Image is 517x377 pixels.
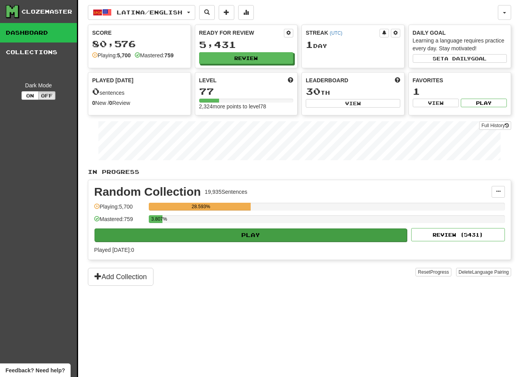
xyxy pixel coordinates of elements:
span: Score more points to level up [288,76,293,84]
span: Leaderboard [306,76,348,84]
span: Progress [430,269,449,275]
div: Mastered: 759 [94,215,145,228]
span: 1 [306,39,313,50]
div: 2,324 more points to level 78 [199,103,294,110]
button: DeleteLanguage Pairing [456,268,511,276]
button: Add Collection [88,268,153,286]
button: View [413,99,459,107]
div: 1 [413,87,507,96]
div: 80,576 [92,39,187,49]
strong: 759 [164,52,173,58]
button: On [21,91,39,100]
span: Level [199,76,217,84]
div: New / Review [92,99,187,107]
div: Clozemaster [21,8,72,16]
button: Review (5431) [411,228,505,241]
div: Playing: [92,51,131,59]
p: In Progress [88,168,511,176]
div: Day [306,40,400,50]
div: 77 [199,87,294,96]
span: Language Pairing [472,269,509,275]
button: Search sentences [199,5,215,20]
button: More stats [238,5,254,20]
span: This week in points, UTC [395,76,400,84]
div: sentences [92,87,187,97]
button: Off [38,91,55,100]
div: Streak [306,29,380,37]
a: (UTC) [330,30,342,36]
div: Ready for Review [199,29,284,37]
button: Play [94,228,407,242]
div: Mastered: [135,51,174,59]
button: Seta dailygoal [413,54,507,63]
strong: 5,700 [117,52,131,58]
span: Played [DATE] [92,76,134,84]
button: View [306,99,400,108]
span: a daily [444,56,471,61]
div: Score [92,29,187,37]
div: 19,935 Sentences [205,188,247,196]
div: Dark Mode [6,81,71,89]
span: Open feedback widget [5,366,65,374]
button: Play [461,99,507,107]
div: Random Collection [94,186,201,198]
button: Latina/English [88,5,195,20]
div: Learning a language requires practice every day. Stay motivated! [413,37,507,52]
div: Favorites [413,76,507,84]
strong: 0 [92,100,95,106]
button: Add sentence to collection [219,5,234,20]
a: Full History [479,121,511,130]
div: 5,431 [199,40,294,50]
strong: 0 [109,100,112,106]
span: 30 [306,86,321,97]
div: th [306,87,400,97]
span: 0 [92,86,100,97]
span: Latina / English [117,9,182,16]
span: Played [DATE]: 0 [94,247,134,253]
div: 3.807% [151,215,162,223]
div: 28.593% [151,203,251,211]
div: Playing: 5,700 [94,203,145,216]
button: Review [199,52,294,64]
div: Daily Goal [413,29,507,37]
button: ResetProgress [415,268,451,276]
